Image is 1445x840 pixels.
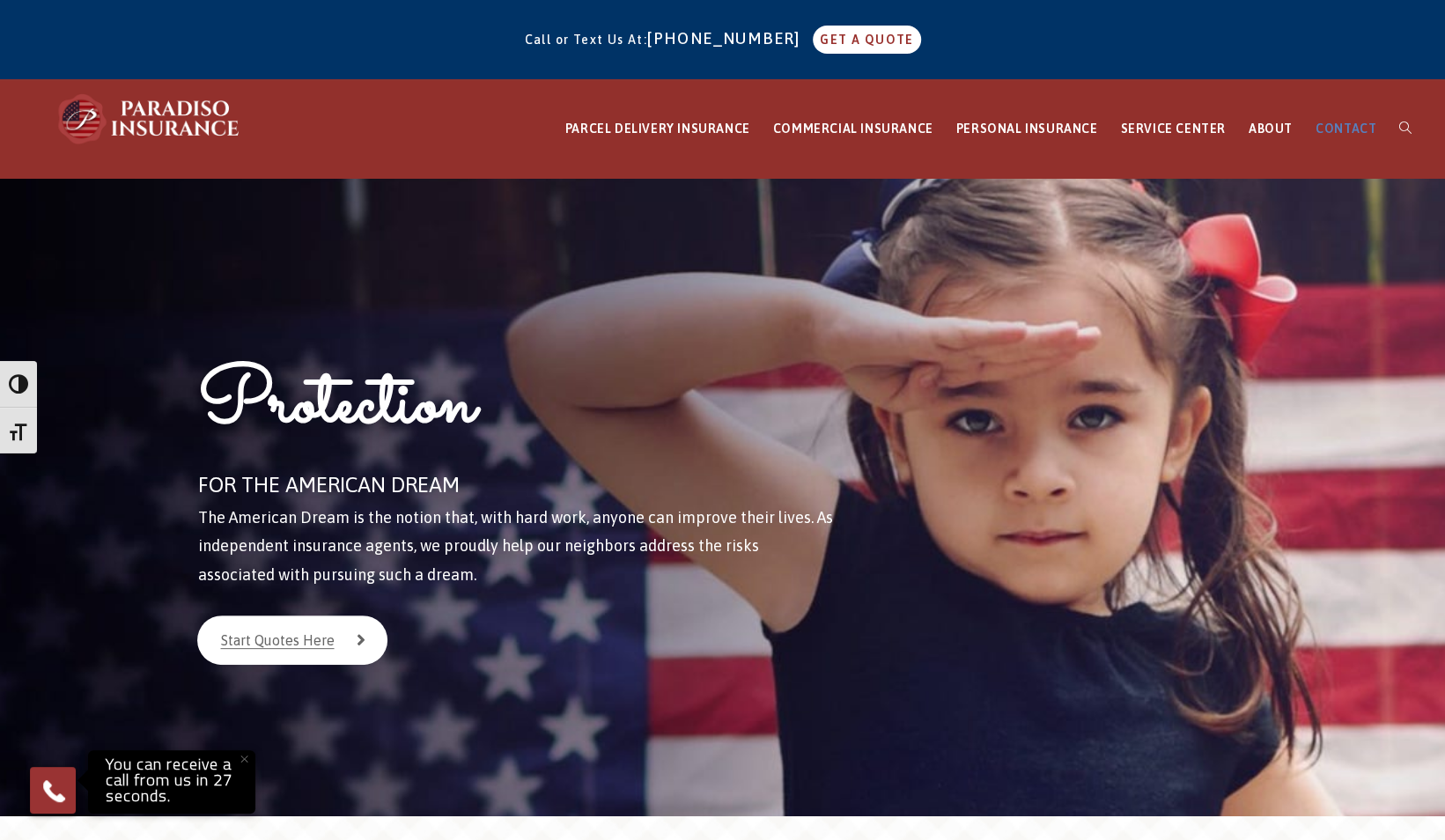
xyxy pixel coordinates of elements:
[197,615,387,665] a: Start Quotes Here
[956,122,1098,136] span: PERSONAL INSURANCE
[1109,80,1236,178] a: SERVICE CENTER
[92,755,251,809] p: You can receive a call from us in 27 seconds.
[1237,80,1304,178] a: ABOUT
[197,473,459,497] span: FOR THE AMERICAN DREAM
[197,508,832,584] span: The American Dream is the notion that, with hard work, anyone can improve their lives. As indepen...
[1316,122,1376,136] span: CONTACT
[565,122,750,136] span: PARCEL DELIVERY INSURANCE
[53,92,247,145] img: Paradiso Insurance
[1249,122,1293,136] span: ABOUT
[762,80,945,178] a: COMMERCIAL INSURANCE
[773,122,933,136] span: COMMERCIAL INSURANCE
[554,80,762,178] a: PARCEL DELIVERY INSURANCE
[945,80,1110,178] a: PERSONAL INSURANCE
[524,33,647,47] span: Call or Text Us At:
[647,29,809,48] a: [PHONE_NUMBER]
[813,26,920,54] a: GET A QUOTE
[40,777,68,805] img: Phone icon
[1304,80,1388,178] a: CONTACT
[197,354,835,466] h1: Protection
[225,740,263,778] button: Close
[1120,122,1225,136] span: SERVICE CENTER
